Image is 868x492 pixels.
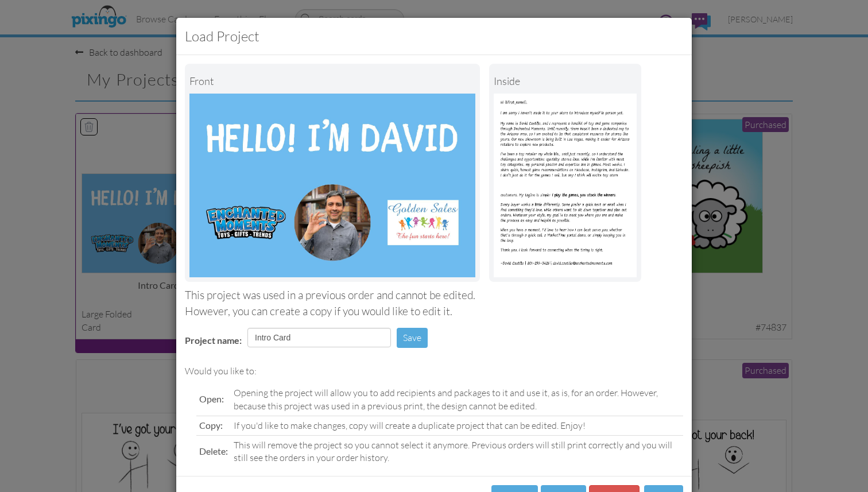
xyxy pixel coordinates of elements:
label: Project name: [185,334,242,347]
span: Copy: [199,420,223,431]
div: However, you can create a copy if you would like to edit it. [185,304,683,319]
span: Open: [199,393,224,404]
h3: Load Project [185,26,683,46]
img: Landscape Image [189,94,475,277]
td: This will remove the project so you cannot select it anymore. Previous orders will still print co... [231,435,683,467]
button: Save [397,328,428,348]
div: This project was used in a previous order and cannot be edited. [185,288,683,303]
span: Delete: [199,445,228,456]
div: inside [494,68,637,94]
img: Portrait Image [494,94,637,277]
td: Opening the project will allow you to add recipients and packages to it and use it, as is, for an... [231,383,683,416]
div: Front [189,68,475,94]
input: Enter project name [247,328,391,347]
td: If you'd like to make changes, copy will create a duplicate project that can be edited. Enjoy! [231,416,683,435]
div: Would you like to: [185,365,683,378]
